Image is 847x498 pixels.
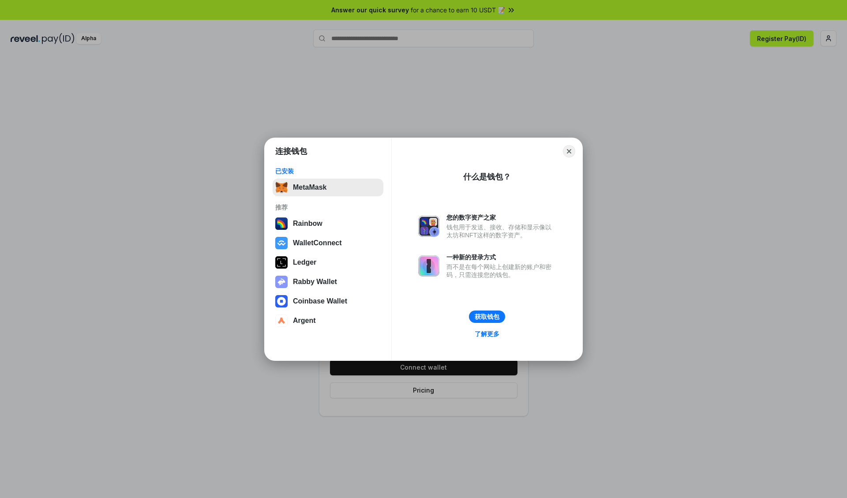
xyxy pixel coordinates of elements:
[275,167,381,175] div: 已安装
[293,183,326,191] div: MetaMask
[463,172,511,182] div: 什么是钱包？
[275,256,288,269] img: svg+xml,%3Csvg%20xmlns%3D%22http%3A%2F%2Fwww.w3.org%2F2000%2Fsvg%22%20width%3D%2228%22%20height%3...
[273,312,383,330] button: Argent
[275,203,381,211] div: 推荐
[293,278,337,286] div: Rabby Wallet
[469,311,505,323] button: 获取钱包
[275,276,288,288] img: svg+xml,%3Csvg%20xmlns%3D%22http%3A%2F%2Fwww.w3.org%2F2000%2Fsvg%22%20fill%3D%22none%22%20viewBox...
[273,273,383,291] button: Rabby Wallet
[275,181,288,194] img: svg+xml,%3Csvg%20fill%3D%22none%22%20height%3D%2233%22%20viewBox%3D%220%200%2035%2033%22%20width%...
[418,216,439,237] img: svg+xml,%3Csvg%20xmlns%3D%22http%3A%2F%2Fwww.w3.org%2F2000%2Fsvg%22%20fill%3D%22none%22%20viewBox...
[275,295,288,307] img: svg+xml,%3Csvg%20width%3D%2228%22%20height%3D%2228%22%20viewBox%3D%220%200%2028%2028%22%20fill%3D...
[273,215,383,232] button: Rainbow
[293,297,347,305] div: Coinbase Wallet
[293,220,322,228] div: Rainbow
[293,239,342,247] div: WalletConnect
[446,223,556,239] div: 钱包用于发送、接收、存储和显示像以太坊和NFT这样的数字资产。
[293,258,316,266] div: Ledger
[446,213,556,221] div: 您的数字资产之家
[275,315,288,327] img: svg+xml,%3Csvg%20width%3D%2228%22%20height%3D%2228%22%20viewBox%3D%220%200%2028%2028%22%20fill%3D...
[469,328,505,340] a: 了解更多
[275,146,307,157] h1: 连接钱包
[273,179,383,196] button: MetaMask
[273,234,383,252] button: WalletConnect
[475,313,499,321] div: 获取钱包
[563,145,575,157] button: Close
[475,330,499,338] div: 了解更多
[273,292,383,310] button: Coinbase Wallet
[273,254,383,271] button: Ledger
[275,217,288,230] img: svg+xml,%3Csvg%20width%3D%22120%22%20height%3D%22120%22%20viewBox%3D%220%200%20120%20120%22%20fil...
[446,253,556,261] div: 一种新的登录方式
[446,263,556,279] div: 而不是在每个网站上创建新的账户和密码，只需连接您的钱包。
[293,317,316,325] div: Argent
[418,255,439,277] img: svg+xml,%3Csvg%20xmlns%3D%22http%3A%2F%2Fwww.w3.org%2F2000%2Fsvg%22%20fill%3D%22none%22%20viewBox...
[275,237,288,249] img: svg+xml,%3Csvg%20width%3D%2228%22%20height%3D%2228%22%20viewBox%3D%220%200%2028%2028%22%20fill%3D...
